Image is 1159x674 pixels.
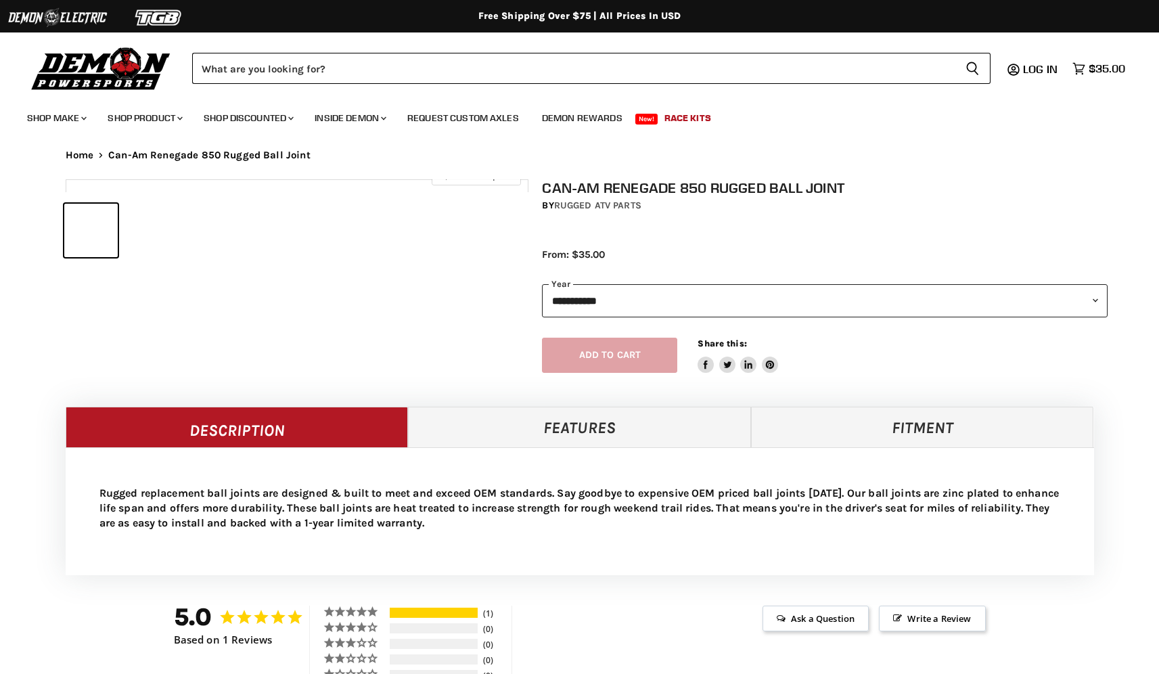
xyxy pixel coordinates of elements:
[194,104,302,132] a: Shop Discounted
[99,486,1060,531] p: Rugged replacement ball joints are designed & built to meet and exceed OEM standards. Say goodbye...
[698,338,746,349] span: Share this:
[438,171,514,181] span: Click to expand
[1023,62,1058,76] span: Log in
[1017,63,1066,75] a: Log in
[1066,59,1132,78] a: $35.00
[304,104,394,132] a: Inside Demon
[635,114,658,125] span: New!
[390,608,478,618] div: 100%
[122,204,175,257] button: Can-Am Renegade 850 Rugged Ball Joint thumbnail
[542,248,605,261] span: From: $35.00
[532,104,633,132] a: Demon Rewards
[192,53,991,84] form: Product
[654,104,721,132] a: Race Kits
[397,104,529,132] a: Request Custom Axles
[390,608,478,618] div: 5-Star Ratings
[542,198,1108,213] div: by
[480,608,508,619] div: 1
[27,44,175,92] img: Demon Powersports
[108,150,311,161] span: Can-Am Renegade 850 Rugged Ball Joint
[554,200,641,211] a: Rugged ATV Parts
[408,407,751,447] a: Features
[7,5,108,30] img: Demon Electric Logo 2
[66,407,409,447] a: Description
[879,606,985,631] span: Write a Review
[39,150,1121,161] nav: Breadcrumbs
[542,284,1108,317] select: year
[1089,62,1125,75] span: $35.00
[763,606,869,631] span: Ask a Question
[39,10,1121,22] div: Free Shipping Over $75 | All Prices In USD
[17,99,1122,132] ul: Main menu
[64,204,118,257] button: Can-Am Renegade 850 Rugged Ball Joint thumbnail
[323,606,388,617] div: 5 ★
[174,602,212,631] strong: 5.0
[17,104,95,132] a: Shop Make
[192,53,955,84] input: Search
[542,179,1108,196] h1: Can-Am Renegade 850 Rugged Ball Joint
[751,407,1094,447] a: Fitment
[66,150,94,161] a: Home
[698,338,778,374] aside: Share this:
[955,53,991,84] button: Search
[108,5,210,30] img: TGB Logo 2
[97,104,191,132] a: Shop Product
[174,634,273,646] span: Based on 1 Reviews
